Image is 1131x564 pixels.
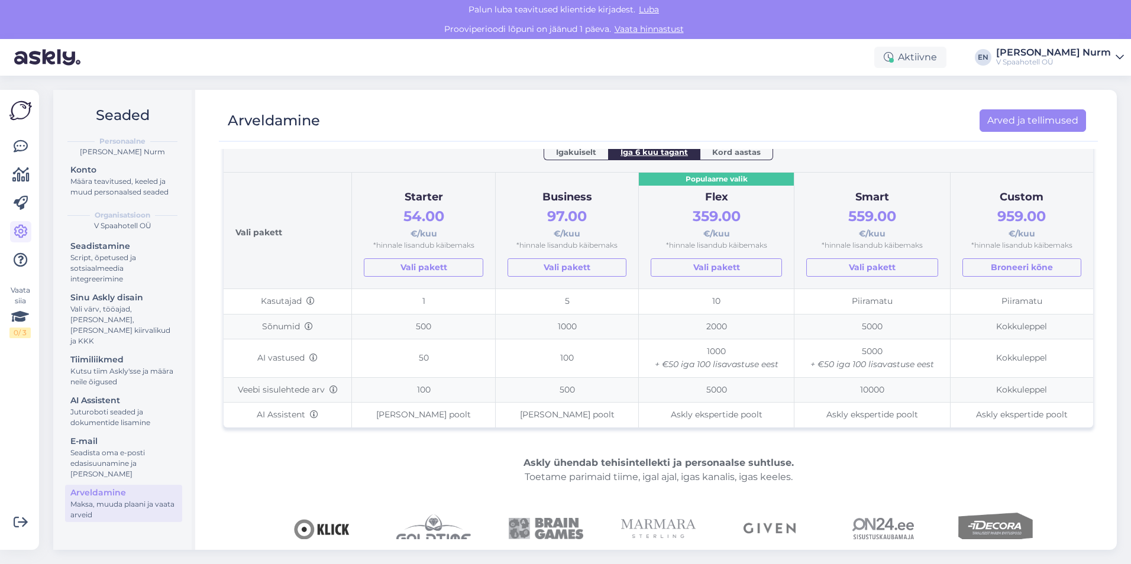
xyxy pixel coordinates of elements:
td: Kokkuleppel [950,339,1093,377]
div: Tiimiliikmed [70,354,177,366]
a: TiimiliikmedKutsu tiim Askly'sse ja määra neile õigused [65,352,182,389]
td: 500 [352,314,496,339]
div: Business [508,189,627,206]
a: ArveldamineMaksa, muuda plaani ja vaata arveid [65,485,182,522]
span: 959.00 [997,208,1046,225]
div: *hinnale lisandub käibemaks [508,240,627,251]
div: Aktiivne [874,47,946,68]
div: Kutsu tiim Askly'sse ja määra neile õigused [70,366,177,387]
td: 2000 [639,314,794,339]
div: Toetame parimaid tiime, igal ajal, igas kanalis, igas keeles. [224,456,1093,484]
div: Starter [364,189,483,206]
div: €/kuu [364,205,483,240]
i: + €50 iga 100 lisavastuse eest [810,359,934,369]
td: AI Assistent [224,403,352,427]
a: KontoMäära teavitused, keeled ja muud personaalsed seaded [65,162,182,199]
td: 50 [352,339,496,377]
td: Kokkuleppel [950,314,1093,339]
b: Personaalne [99,136,146,147]
a: Vali pakett [651,258,782,277]
div: [PERSON_NAME] Nurm [996,48,1111,57]
td: 100 [352,377,496,403]
a: [PERSON_NAME] NurmV Spaahotell OÜ [996,48,1124,67]
div: AI Assistent [70,394,177,407]
span: 359.00 [693,208,741,225]
div: V Spaahotell OÜ [63,221,182,231]
td: Piiramatu [950,289,1093,314]
a: Sinu Askly disainVali värv, tööajad, [PERSON_NAME], [PERSON_NAME] kiirvalikud ja KKK [65,290,182,348]
td: 500 [495,377,639,403]
td: [PERSON_NAME] poolt [495,403,639,427]
td: 1000 [495,314,639,339]
span: 54.00 [403,208,444,225]
td: Kasutajad [224,289,352,314]
i: + €50 iga 100 lisavastuse eest [655,359,778,369]
div: Juturoboti seaded ja dokumentide lisamine [70,407,177,428]
div: €/kuu [962,205,1081,240]
div: Arveldamine [70,487,177,499]
td: 100 [495,339,639,377]
td: Piiramatu [794,289,950,314]
td: [PERSON_NAME] poolt [352,403,496,427]
span: 97.00 [547,208,587,225]
td: AI vastused [224,339,352,377]
div: *hinnale lisandub käibemaks [806,240,938,251]
a: Arved ja tellimused [980,109,1086,132]
div: Seadista oma e-posti edasisuunamine ja [PERSON_NAME] [70,448,177,479]
div: *hinnale lisandub käibemaks [651,240,782,251]
td: Kokkuleppel [950,377,1093,403]
div: Vaata siia [9,285,31,338]
td: 5000 [639,377,794,403]
div: Smart [806,189,938,206]
span: Kord aastas [712,146,761,158]
td: Sõnumid [224,314,352,339]
div: Sinu Askly disain [70,291,177,304]
img: Askly Logo [9,99,32,122]
div: €/kuu [806,205,938,240]
a: SeadistamineScript, õpetused ja sotsiaalmeedia integreerimine [65,238,182,286]
div: €/kuu [508,205,627,240]
div: [PERSON_NAME] Nurm [63,147,182,157]
td: Askly ekspertide poolt [639,403,794,427]
a: AI AssistentJuturoboti seaded ja dokumentide lisamine [65,393,182,430]
div: *hinnale lisandub käibemaks [364,240,483,251]
div: Custom [962,189,1081,206]
div: E-mail [70,435,177,448]
td: 5 [495,289,639,314]
span: Luba [635,4,663,15]
td: Askly ekspertide poolt [794,403,950,427]
div: €/kuu [651,205,782,240]
span: Iga 6 kuu tagant [621,146,688,158]
a: Vali pakett [364,258,483,277]
a: Vaata hinnastust [611,24,687,34]
button: Broneeri kõne [962,258,1081,277]
td: 5000 [794,314,950,339]
div: Määra teavitused, keeled ja muud personaalsed seaded [70,176,177,197]
td: 5000 [794,339,950,377]
div: V Spaahotell OÜ [996,57,1111,67]
a: E-mailSeadista oma e-posti edasisuunamine ja [PERSON_NAME] [65,433,182,481]
h2: Seaded [63,104,182,127]
td: Veebi sisulehtede arv [224,377,352,403]
span: Igakuiselt [556,146,596,158]
div: Konto [70,164,177,176]
div: Flex [651,189,782,206]
a: Vali pakett [806,258,938,277]
span: 559.00 [848,208,896,225]
td: 10 [639,289,794,314]
a: Vali pakett [508,258,627,277]
div: Vali pakett [235,184,340,277]
div: Script, õpetused ja sotsiaalmeedia integreerimine [70,252,177,284]
td: 10000 [794,377,950,403]
div: Populaarne valik [639,173,794,186]
b: Organisatsioon [95,210,150,221]
div: 0 / 3 [9,328,31,338]
div: EN [975,49,991,66]
td: 1 [352,289,496,314]
td: 1000 [639,339,794,377]
td: Askly ekspertide poolt [950,403,1093,427]
b: Askly ühendab tehisintellekti ja personaalse suhtluse. [524,457,794,468]
div: *hinnale lisandub käibemaks [962,240,1081,251]
div: Arveldamine [228,109,320,132]
div: Vali värv, tööajad, [PERSON_NAME], [PERSON_NAME] kiirvalikud ja KKK [70,304,177,346]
